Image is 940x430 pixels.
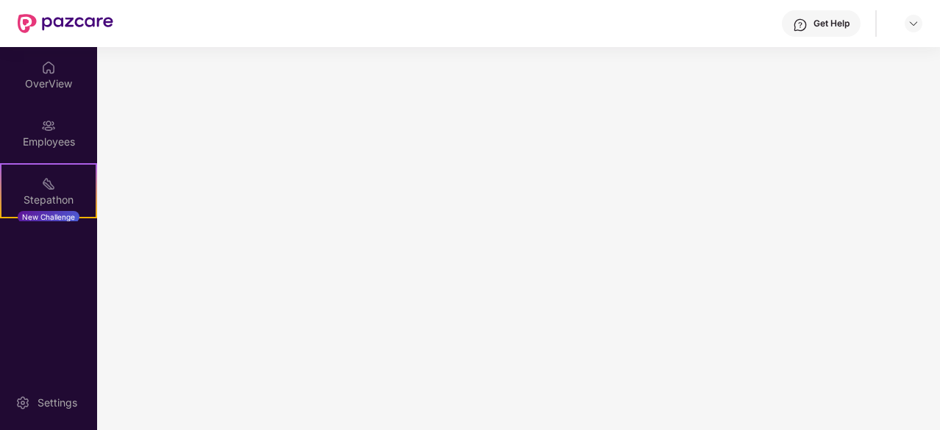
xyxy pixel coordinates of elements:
[18,14,113,33] img: New Pazcare Logo
[908,18,919,29] img: svg+xml;base64,PHN2ZyBpZD0iRHJvcGRvd24tMzJ4MzIiIHhtbG5zPSJodHRwOi8vd3d3LnczLm9yZy8yMDAwL3N2ZyIgd2...
[41,176,56,191] img: svg+xml;base64,PHN2ZyB4bWxucz0iaHR0cDovL3d3dy53My5vcmcvMjAwMC9zdmciIHdpZHRoPSIyMSIgaGVpZ2h0PSIyMC...
[793,18,808,32] img: svg+xml;base64,PHN2ZyBpZD0iSGVscC0zMngzMiIgeG1sbnM9Imh0dHA6Ly93d3cudzMub3JnLzIwMDAvc3ZnIiB3aWR0aD...
[41,118,56,133] img: svg+xml;base64,PHN2ZyBpZD0iRW1wbG95ZWVzIiB4bWxucz0iaHR0cDovL3d3dy53My5vcmcvMjAwMC9zdmciIHdpZHRoPS...
[1,193,96,207] div: Stepathon
[33,395,82,410] div: Settings
[41,60,56,75] img: svg+xml;base64,PHN2ZyBpZD0iSG9tZSIgeG1sbnM9Imh0dHA6Ly93d3cudzMub3JnLzIwMDAvc3ZnIiB3aWR0aD0iMjAiIG...
[18,211,79,223] div: New Challenge
[15,395,30,410] img: svg+xml;base64,PHN2ZyBpZD0iU2V0dGluZy0yMHgyMCIgeG1sbnM9Imh0dHA6Ly93d3cudzMub3JnLzIwMDAvc3ZnIiB3aW...
[813,18,850,29] div: Get Help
